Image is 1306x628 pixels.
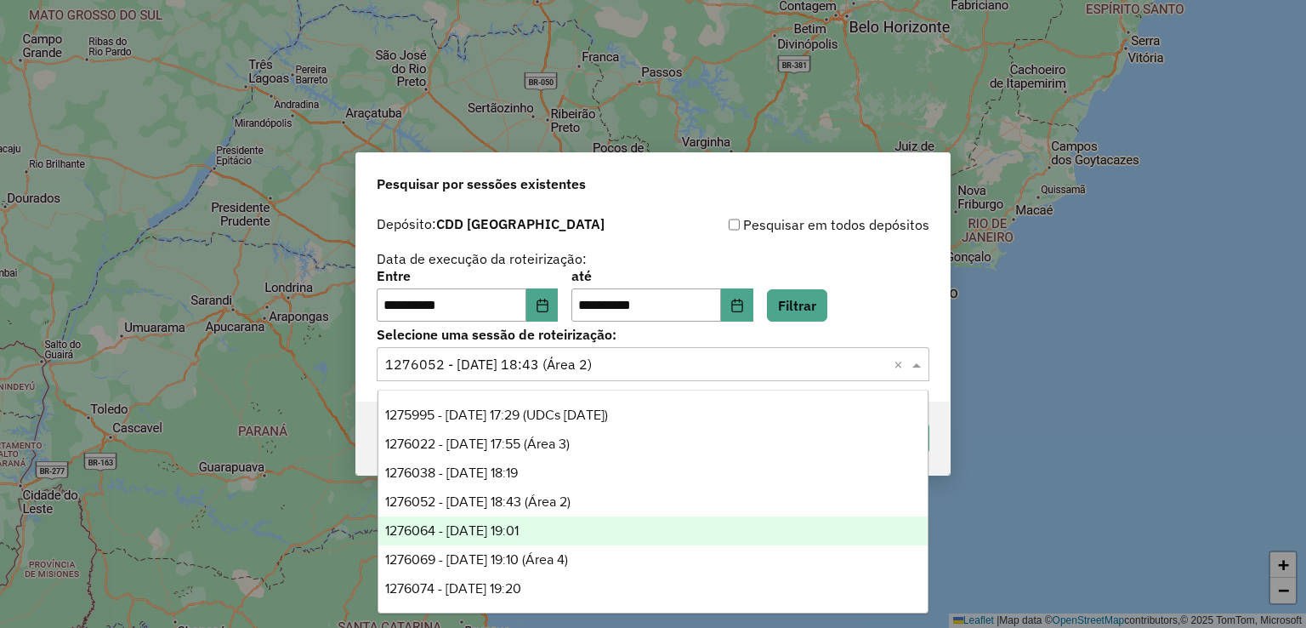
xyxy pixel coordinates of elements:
button: Choose Date [526,288,559,323]
div: Pesquisar em todos depósitos [653,214,929,235]
span: 1276052 - [DATE] 18:43 (Área 2) [385,494,571,509]
button: Filtrar [767,289,827,322]
button: Choose Date [721,288,753,323]
span: Pesquisar por sessões existentes [377,174,586,194]
span: 1275995 - [DATE] 17:29 (UDCs [DATE]) [385,408,608,422]
ng-dropdown-panel: Options list [378,390,929,614]
label: Selecione uma sessão de roteirização: [377,324,929,345]
label: Depósito: [377,214,605,234]
span: 1276064 - [DATE] 19:01 [385,523,519,538]
strong: CDD [GEOGRAPHIC_DATA] [436,215,605,232]
span: 1276022 - [DATE] 17:55 (Área 3) [385,437,570,451]
span: 1276069 - [DATE] 19:10 (Área 4) [385,552,568,567]
span: 1276074 - [DATE] 19:20 [385,581,521,596]
span: Clear all [894,354,908,374]
span: 1276038 - [DATE] 18:19 [385,465,518,480]
label: Data de execução da roteirização: [377,248,587,269]
label: até [571,265,752,286]
label: Entre [377,265,558,286]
